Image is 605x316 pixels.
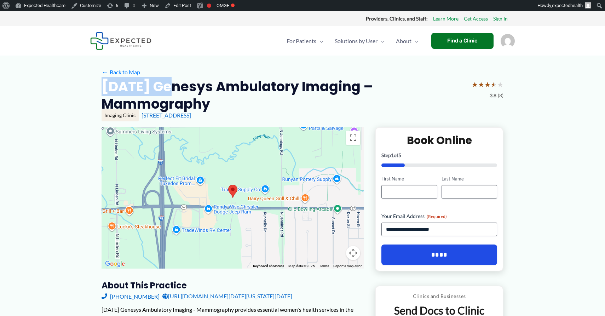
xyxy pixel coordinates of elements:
[381,133,497,147] h2: Book Online
[207,4,211,8] div: Focus keyphrase not set
[381,153,497,158] p: Step of
[346,246,360,260] button: Map camera controls
[390,29,424,53] a: AboutMenu Toggle
[381,292,497,301] p: Clinics and Businesses
[162,291,292,301] a: [URL][DOMAIN_NAME][DATE][US_STATE][DATE]
[103,259,127,269] a: Open this area in Google Maps (opens a new window)
[281,29,424,53] nav: Primary Site Navigation
[433,14,459,23] a: Learn More
[484,78,491,91] span: ★
[464,14,488,23] a: Get Access
[381,176,437,182] label: First Name
[411,29,419,53] span: Menu Toggle
[142,112,191,119] a: [STREET_ADDRESS]
[391,152,394,158] span: 1
[490,91,496,100] span: 3.8
[102,291,160,301] a: [PHONE_NUMBER]
[281,29,329,53] a: For PatientsMenu Toggle
[102,280,364,291] h3: About this practice
[288,264,315,268] span: Map data ©2025
[493,14,508,23] a: Sign In
[491,78,497,91] span: ★
[427,214,447,219] span: (Required)
[329,29,390,53] a: Solutions by UserMenu Toggle
[497,78,503,91] span: ★
[102,78,466,113] h2: [DATE] Genesys Ambulatory Imaging – Mammography
[90,32,151,50] img: Expected Healthcare Logo - side, dark font, small
[253,264,284,269] button: Keyboard shortcuts
[287,29,316,53] span: For Patients
[103,259,127,269] img: Google
[346,131,360,145] button: Toggle fullscreen view
[498,91,503,100] span: (8)
[366,16,428,22] strong: Providers, Clinics, and Staff:
[102,69,108,75] span: ←
[335,29,378,53] span: Solutions by User
[102,109,139,121] div: Imaging Clinic
[431,33,494,49] a: Find a Clinic
[398,152,401,158] span: 5
[501,37,515,44] a: Account icon link
[442,176,497,182] label: Last Name
[472,78,478,91] span: ★
[316,29,323,53] span: Menu Toggle
[552,3,583,8] span: expectedhealth
[381,213,497,220] label: Your Email Address
[333,264,362,268] a: Report a map error
[319,264,329,268] a: Terms
[396,29,411,53] span: About
[478,78,484,91] span: ★
[378,29,385,53] span: Menu Toggle
[102,67,140,77] a: ←Back to Map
